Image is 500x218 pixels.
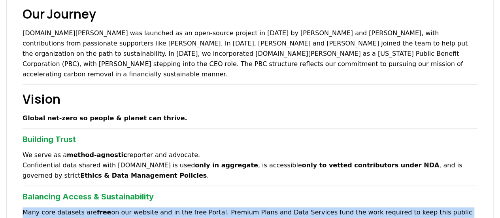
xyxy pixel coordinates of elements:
strong: Global net‑zero so people & planet can thrive. [23,114,187,122]
strong: only to vetted contributors under NDA [302,161,440,169]
strong: method‑agnostic [67,151,127,159]
h2: Vision [23,89,477,108]
strong: only in aggregate [195,161,258,169]
p: We serve as a reporter and advocate. Confidential data shared with [DOMAIN_NAME] is used , is acc... [23,150,477,181]
h2: Our Journey [23,4,477,23]
strong: free [97,209,111,216]
p: [DOMAIN_NAME][PERSON_NAME] was launched as an open-source project in [DATE] by [PERSON_NAME] and ... [23,28,477,80]
h3: Building Trust [23,133,477,145]
strong: Ethics & Data Management Policies [80,172,207,179]
h3: Balancing Access & Sustainability [23,191,477,203]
